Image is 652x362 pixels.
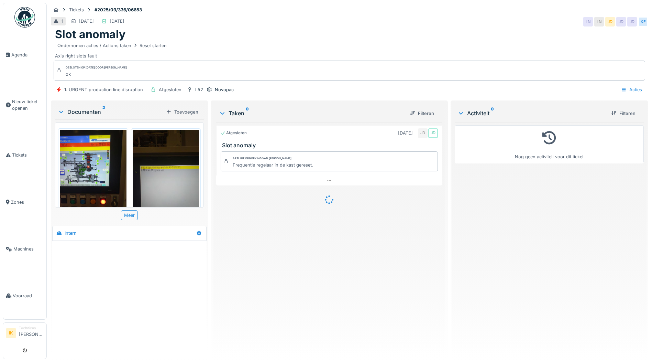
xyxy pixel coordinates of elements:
[62,18,63,24] div: 1
[638,17,648,26] div: KE
[398,130,413,136] div: [DATE]
[6,328,16,338] li: IK
[491,109,494,117] sup: 0
[3,179,46,225] a: Zones
[69,7,84,13] div: Tickets
[233,156,291,161] div: Afsluit opmerking van [PERSON_NAME]
[19,326,44,331] div: Technicus
[457,109,606,117] div: Activiteit
[215,86,234,93] div: Novopac
[418,128,428,138] div: JD
[65,230,77,236] div: Intern
[627,17,637,26] div: JD
[79,18,94,24] div: [DATE]
[55,28,125,41] h1: Slot anomaly
[12,98,44,111] span: Nieuw ticket openen
[233,162,313,168] div: Frequentie regelaar in de kast gereset.
[66,71,127,77] div: ok
[616,17,626,26] div: JD
[60,130,126,219] img: m0t9gpmc7kmnfa55zv3eka4991ll
[11,52,44,58] span: Agenda
[110,18,124,24] div: [DATE]
[66,65,127,70] div: Gesloten op [DATE] door [PERSON_NAME]
[605,17,615,26] div: JD
[64,86,143,93] div: 1. URGENT production line disruption
[58,108,163,116] div: Documenten
[19,326,44,340] li: [PERSON_NAME]
[3,132,46,179] a: Tickets
[121,210,138,220] div: Meer
[3,226,46,273] a: Machines
[246,109,249,117] sup: 0
[219,109,404,117] div: Taken
[13,246,44,252] span: Machines
[3,273,46,319] a: Voorraad
[608,109,638,118] div: Filteren
[12,152,44,158] span: Tickets
[583,17,593,26] div: LN
[57,42,167,49] div: Ondernomen acties / Actions taken Reset starten
[102,108,105,116] sup: 2
[14,7,35,28] img: Badge_color-CXgf-gQk.svg
[133,130,199,219] img: wz85plt1xn0aleqtyvrcaynetfj2
[407,109,437,118] div: Filteren
[163,107,201,117] div: Toevoegen
[195,86,203,93] div: L52
[594,17,604,26] div: LN
[222,142,439,149] h3: Slot anomaly
[428,128,438,138] div: JD
[11,199,44,205] span: Zones
[6,326,44,342] a: IK Technicus[PERSON_NAME]
[55,41,644,59] div: Axis right slots fault
[13,292,44,299] span: Voorraad
[618,85,645,95] div: Acties
[221,130,247,136] div: Afgesloten
[159,86,181,93] div: Afgesloten
[3,78,46,132] a: Nieuw ticket openen
[3,31,46,78] a: Agenda
[92,7,145,13] strong: #2025/09/336/06653
[459,128,639,160] div: Nog geen activiteit voor dit ticket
